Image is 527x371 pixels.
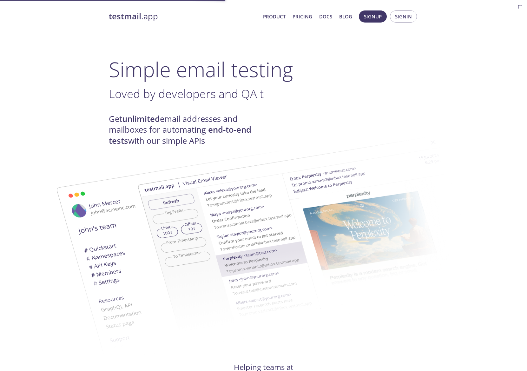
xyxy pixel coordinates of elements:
img: testmail-email-viewer [137,126,480,341]
h4: Get email addresses and mailboxes for automating with our simple APIs [109,114,264,146]
a: testmail.app [109,11,258,22]
h1: Simple email testing [109,57,418,82]
a: Product [263,12,286,21]
strong: testmail [109,11,141,22]
strong: unlimited [122,113,160,124]
button: Signin [390,10,417,23]
span: Signin [395,12,412,21]
a: Pricing [293,12,312,21]
img: testmail-email-viewer [32,147,375,362]
span: Signup [364,12,382,21]
strong: end-to-end tests [109,124,251,146]
button: Signup [359,10,387,23]
a: Docs [319,12,332,21]
span: Loved by developers and QA t [109,86,264,102]
a: Blog [339,12,352,21]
